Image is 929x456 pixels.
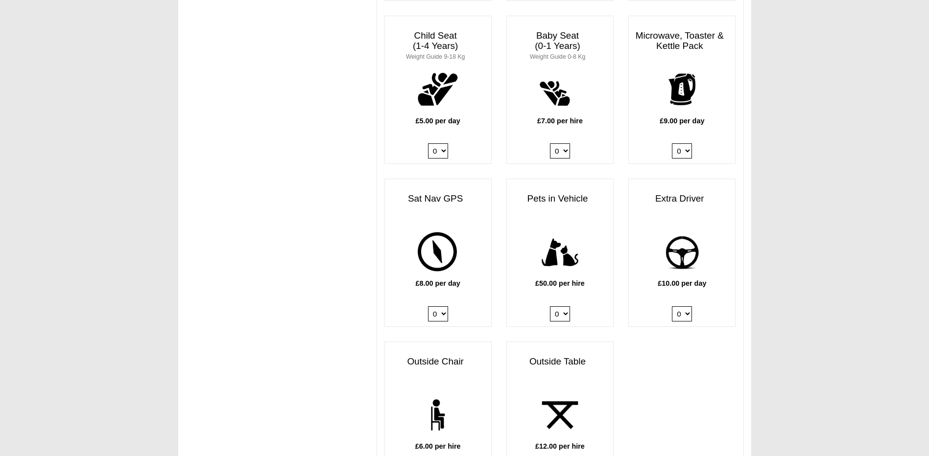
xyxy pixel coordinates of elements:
small: Weight Guide 9-18 Kg [406,53,465,60]
img: pets.png [533,226,587,279]
h3: Child Seat (1-4 Years) [385,26,491,66]
h3: Outside Chair [385,352,491,372]
img: table.png [533,388,587,442]
img: add-driver.png [655,226,709,279]
b: £9.00 per day [660,117,704,125]
small: Weight Guide 0-8 Kg [530,53,586,60]
b: £10.00 per day [658,279,706,287]
h3: Sat Nav GPS [385,189,491,209]
h3: Microwave, Toaster & Kettle Pack [629,26,735,56]
b: £5.00 per day [416,117,460,125]
b: £7.00 per hire [537,117,583,125]
h3: Outside Table [507,352,613,372]
h3: Baby Seat (0-1 Years) [507,26,613,66]
img: gps.png [411,226,465,279]
b: £12.00 per hire [535,442,585,450]
img: baby.png [533,63,587,116]
b: £50.00 per hire [535,279,585,287]
img: child.png [411,63,465,116]
b: £6.00 per hire [415,442,461,450]
h3: Extra Driver [629,189,735,209]
b: £8.00 per day [416,279,460,287]
img: kettle.png [655,63,709,116]
img: chair.png [411,388,465,442]
h3: Pets in Vehicle [507,189,613,209]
